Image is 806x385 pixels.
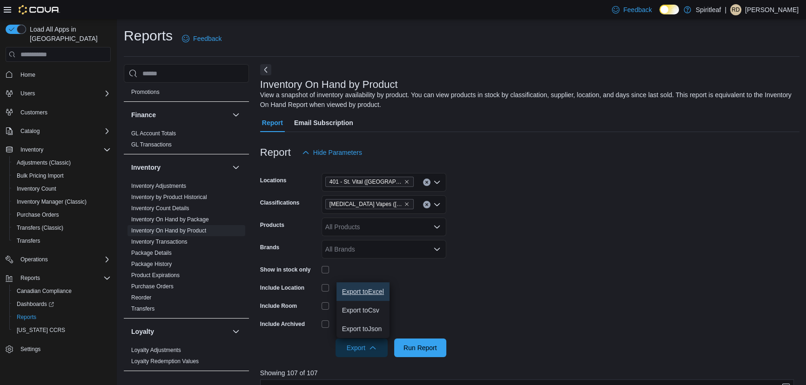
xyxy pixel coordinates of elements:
span: Inventory Adjustments [131,182,186,190]
button: [US_STATE] CCRS [9,324,114,337]
h3: Loyalty [131,327,154,336]
div: View a snapshot of inventory availability by product. You can view products in stock by classific... [260,90,795,110]
button: Adjustments (Classic) [9,156,114,169]
span: 401 - St. Vital ([GEOGRAPHIC_DATA]) [329,177,402,186]
button: Open list of options [433,223,441,231]
span: Bulk Pricing Import [17,172,64,179]
button: Catalog [2,125,114,138]
span: Inventory [20,146,43,153]
button: Canadian Compliance [9,285,114,298]
button: Run Report [394,339,446,357]
span: Settings [20,345,40,353]
span: Catalog [17,126,111,137]
span: Inventory Count [13,183,111,194]
a: Bulk Pricing Import [13,170,67,181]
a: Purchase Orders [131,283,174,290]
button: Inventory Manager (Classic) [9,195,114,208]
button: Export toCsv [336,301,390,319]
a: Inventory Count [13,183,60,194]
a: Package Details [131,250,172,256]
span: Inventory Manager (Classic) [17,198,87,206]
button: Loyalty [131,327,228,336]
button: Catalog [17,126,43,137]
button: Open list of options [433,179,441,186]
span: Purchase Orders [17,211,59,219]
a: Inventory On Hand by Package [131,216,209,223]
a: GL Transactions [131,141,172,148]
button: Hide Parameters [298,143,366,162]
button: Purchase Orders [9,208,114,221]
span: Adjustments (Classic) [13,157,111,168]
input: Dark Mode [659,5,679,14]
span: Settings [17,343,111,355]
button: Settings [2,342,114,356]
div: Inventory [124,180,249,318]
button: Inventory [17,144,47,155]
p: | [725,4,726,15]
span: Users [20,90,35,97]
button: Reports [17,272,44,284]
span: Inventory [17,144,111,155]
span: Transfers (Classic) [13,222,111,233]
button: Bulk Pricing Import [9,169,114,182]
span: Inventory Transactions [131,238,188,246]
a: Product Expirations [131,272,180,279]
button: Export toJson [336,319,390,338]
label: Locations [260,177,287,184]
button: Reports [9,311,114,324]
h3: Inventory [131,163,161,172]
span: Canadian Compliance [13,285,111,297]
span: Home [20,71,35,79]
a: Package History [131,261,172,267]
a: Inventory Transactions [131,239,188,245]
span: Email Subscription [294,113,353,132]
span: Canadian Compliance [17,287,72,295]
a: Reorder [131,294,151,301]
nav: Complex example [6,64,111,380]
a: Settings [17,344,44,355]
h3: Inventory On Hand by Product [260,79,398,90]
button: Finance [131,110,228,119]
span: Transfers [13,235,111,246]
span: Reports [13,312,111,323]
h1: Reports [124,27,173,45]
span: Load All Apps in [GEOGRAPHIC_DATA] [26,25,111,43]
a: Reports [13,312,40,323]
button: Inventory Count [9,182,114,195]
button: Reports [2,272,114,285]
span: Bulk Pricing Import [13,170,111,181]
button: Inventory [2,143,114,156]
a: Dashboards [13,299,58,310]
span: Export to Json [342,325,384,332]
span: Package History [131,260,172,268]
span: Dark Mode [659,14,660,15]
span: RD [732,4,739,15]
button: Finance [230,109,242,120]
a: Canadian Compliance [13,285,75,297]
a: Inventory by Product Historical [131,194,207,200]
span: GL Account Totals [131,130,176,137]
span: Inventory by Product Historical [131,193,207,201]
a: Adjustments (Classic) [13,157,74,168]
span: Run Report [403,343,437,352]
a: Transfers [131,305,154,312]
div: Finance [124,128,249,154]
label: Include Archived [260,320,305,328]
div: Ravi D [730,4,741,15]
span: Export [341,339,382,357]
button: Operations [2,253,114,266]
a: Loyalty Redemption Values [131,358,199,365]
span: 401 - St. Vital (Winnipeg) [325,177,414,187]
a: Inventory Adjustments [131,183,186,189]
button: Operations [17,254,52,265]
span: Promotions [131,88,160,96]
a: Inventory Count Details [131,205,189,212]
label: Brands [260,244,279,251]
a: Home [17,69,39,80]
button: Customers [2,106,114,119]
span: Operations [17,254,111,265]
button: Open list of options [433,201,441,208]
